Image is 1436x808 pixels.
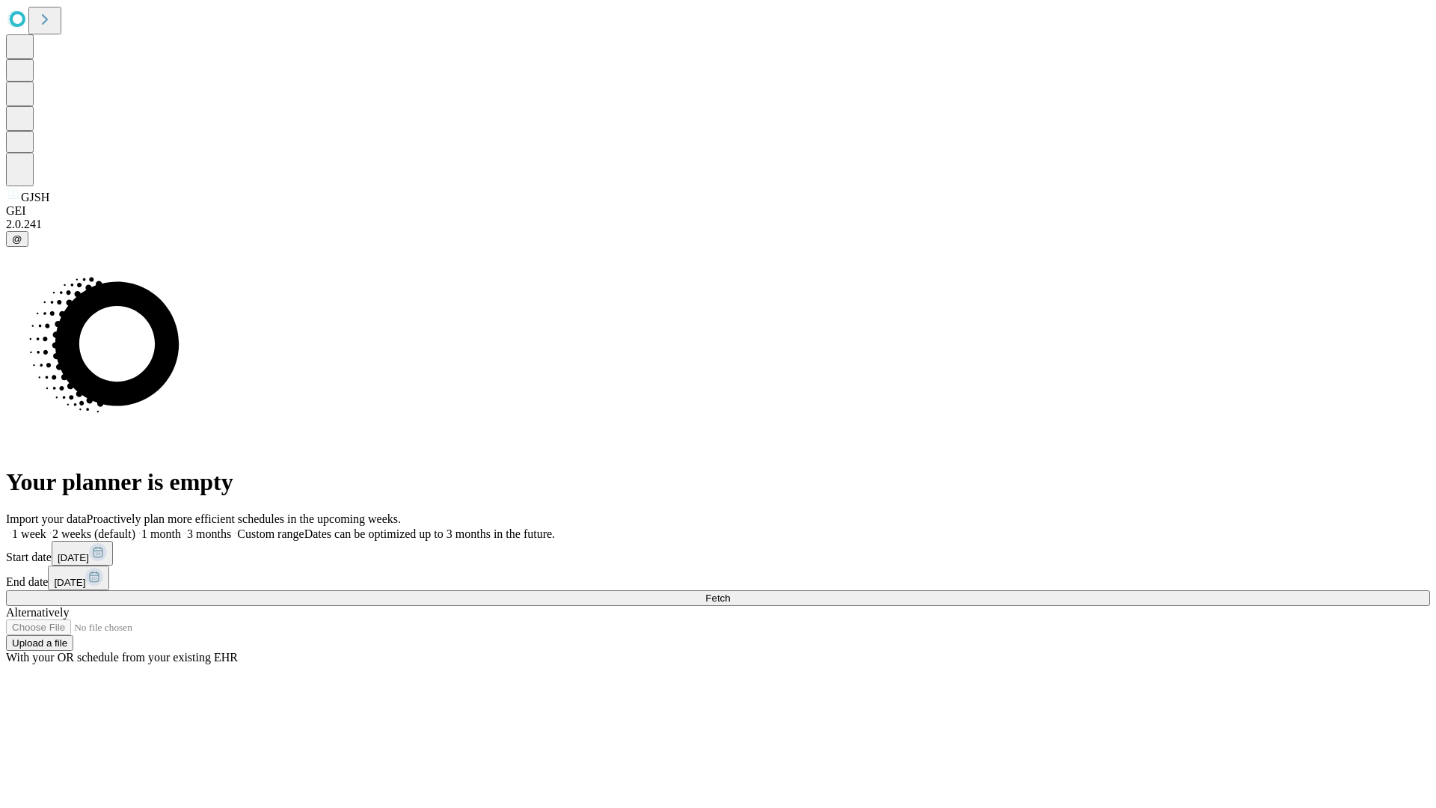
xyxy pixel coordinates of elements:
span: Dates can be optimized up to 3 months in the future. [304,527,555,540]
span: Proactively plan more efficient schedules in the upcoming weeks. [87,512,401,525]
span: 2 weeks (default) [52,527,135,540]
span: GJSH [21,191,49,203]
button: @ [6,231,28,247]
span: @ [12,233,22,245]
button: [DATE] [52,541,113,566]
span: 1 month [141,527,181,540]
div: GEI [6,204,1430,218]
button: Upload a file [6,635,73,651]
span: 1 week [12,527,46,540]
span: [DATE] [54,577,85,588]
span: Import your data [6,512,87,525]
span: Fetch [705,593,730,604]
span: Alternatively [6,606,69,619]
div: Start date [6,541,1430,566]
div: End date [6,566,1430,590]
div: 2.0.241 [6,218,1430,231]
h1: Your planner is empty [6,468,1430,496]
button: Fetch [6,590,1430,606]
button: [DATE] [48,566,109,590]
span: 3 months [187,527,231,540]
span: [DATE] [58,552,89,563]
span: Custom range [237,527,304,540]
span: With your OR schedule from your existing EHR [6,651,238,664]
